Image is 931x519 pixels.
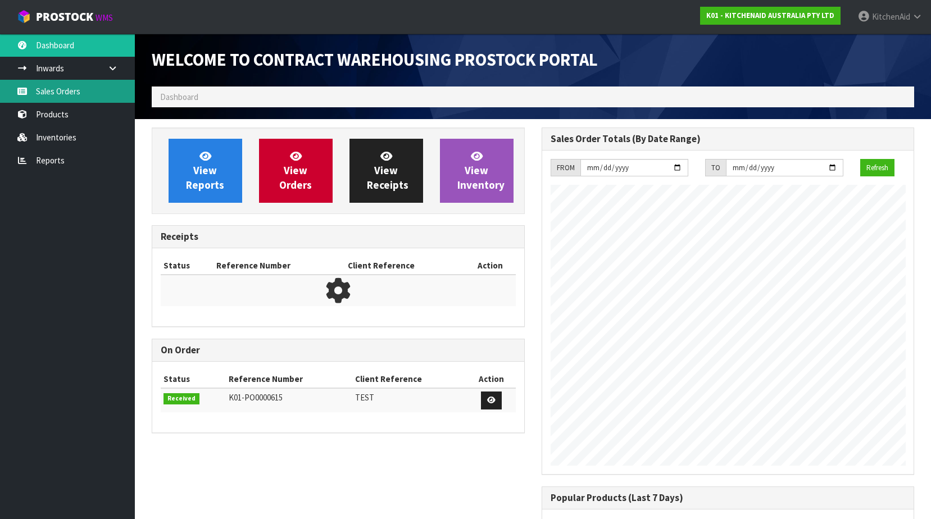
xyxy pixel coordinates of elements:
[860,159,894,177] button: Refresh
[551,159,580,177] div: FROM
[161,257,214,275] th: Status
[467,370,516,388] th: Action
[457,149,505,192] span: View Inventory
[872,11,910,22] span: KitchenAid
[279,149,312,192] span: View Orders
[705,159,726,177] div: TO
[164,393,199,404] span: Received
[352,370,467,388] th: Client Reference
[259,139,333,203] a: ViewOrders
[96,12,113,23] small: WMS
[367,149,408,192] span: View Receipts
[226,388,352,412] td: K01-PO0000615
[186,149,224,192] span: View Reports
[160,92,198,102] span: Dashboard
[352,388,467,412] td: TEST
[440,139,514,203] a: ViewInventory
[36,10,93,24] span: ProStock
[17,10,31,24] img: cube-alt.png
[349,139,423,203] a: ViewReceipts
[345,257,465,275] th: Client Reference
[169,139,242,203] a: ViewReports
[161,231,516,242] h3: Receipts
[551,493,906,503] h3: Popular Products (Last 7 Days)
[465,257,516,275] th: Action
[214,257,345,275] th: Reference Number
[161,370,226,388] th: Status
[152,49,598,70] span: Welcome to Contract Warehousing ProStock Portal
[226,370,352,388] th: Reference Number
[706,11,834,20] strong: K01 - KITCHENAID AUSTRALIA PTY LTD
[551,134,906,144] h3: Sales Order Totals (By Date Range)
[161,345,516,356] h3: On Order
